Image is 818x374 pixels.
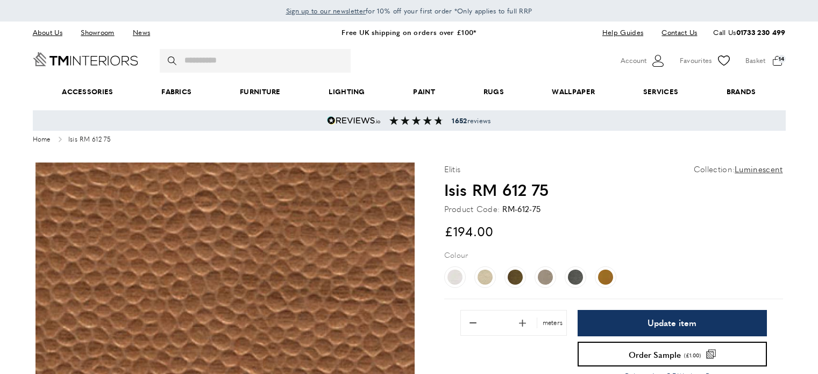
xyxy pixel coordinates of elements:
img: Isis RM 612 95 [598,270,613,285]
a: Services [619,75,702,108]
a: Fabrics [137,75,216,108]
p: Call Us [713,27,785,38]
span: Accessories [38,75,137,108]
img: Isis RM 612 01 [447,270,463,285]
strong: Product Code [444,202,500,215]
span: £194.00 [444,222,494,240]
p: Collection: [694,163,783,175]
span: Sign up to our newsletter [286,6,366,16]
img: Reviews section [389,116,443,125]
a: Help Guides [594,25,651,40]
span: for 10% off your first order *Only applies to full RRP [286,6,532,16]
a: Paint [389,75,459,108]
a: Free UK shipping on orders over £100* [342,27,476,37]
span: Isis RM 612 75 [68,136,110,144]
p: Colour [444,249,468,260]
span: reviews [452,116,490,125]
a: Sign up to our newsletter [286,5,366,16]
a: Isis RM 612 95 [595,266,616,288]
button: Add 1 to quantity [511,312,534,334]
button: Search [168,49,179,73]
div: RM-612-75 [502,202,540,215]
img: Reviews.io 5 stars [327,116,381,125]
a: Furniture [216,75,304,108]
span: Account [621,55,646,66]
span: Order Sample [629,350,681,358]
a: Showroom [73,25,122,40]
a: Wallpaper [528,75,619,108]
span: Update item [648,319,696,327]
a: Lighting [305,75,389,108]
a: Home [33,136,51,144]
img: Isis RM 612 86 [568,270,583,285]
a: Isis RM 612 68 [504,266,526,288]
a: About Us [33,25,70,40]
button: Update item [578,310,766,336]
a: Isis RM 612 82 [535,266,556,288]
div: meters [537,317,566,328]
a: Brands [702,75,780,108]
h1: Isis RM 612 75 [444,178,783,201]
a: 01733 230 499 [736,27,786,37]
a: News [125,25,158,40]
button: Order Sample (£1.00) [578,342,766,366]
p: Elitis [444,163,461,175]
img: Isis RM 612 82 [538,270,553,285]
a: Contact Us [653,25,697,40]
img: Isis RM 612 12 [478,270,493,285]
button: Customer Account [621,53,666,69]
a: Luminescent [735,163,783,175]
a: Go to Home page [33,52,138,66]
strong: 1652 [452,116,467,125]
a: Isis RM 612 12 [474,266,496,288]
span: (£1.00) [684,352,701,358]
img: Isis RM 612 68 [508,270,523,285]
button: Remove 1 from quantity [462,312,485,334]
a: Rugs [459,75,528,108]
a: Isis RM 612 01 [444,266,466,288]
a: Isis RM 612 86 [565,266,586,288]
span: Favourites [680,55,712,66]
a: Favourites [680,53,732,69]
